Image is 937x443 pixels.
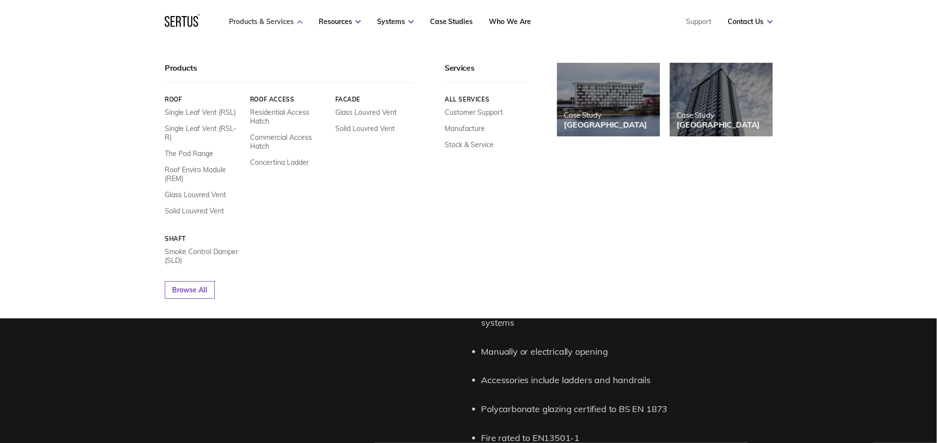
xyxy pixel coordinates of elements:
[481,373,736,388] li: Accessories include ladders and handrails
[165,124,243,142] a: Single Leaf Vent (RSL-R)
[250,158,308,167] a: Concertina Ladder
[677,120,760,130] div: [GEOGRAPHIC_DATA]
[686,17,712,26] a: Support
[430,17,473,26] a: Case Studies
[250,108,328,126] a: Residential Access Hatch
[481,345,736,359] li: Manually or electrically opening
[445,63,528,83] div: Services
[445,140,494,149] a: Stock & Service
[377,17,414,26] a: Systems
[335,124,394,133] a: Solid Louvred Vent
[564,120,647,130] div: [GEOGRAPHIC_DATA]
[165,281,215,299] a: Browse All
[165,149,213,158] a: The Pod Range
[728,17,773,26] a: Contact Us
[481,402,736,417] li: Polycarbonate glazing certified to BS EN 1873
[670,63,773,136] a: Case Study[GEOGRAPHIC_DATA]
[489,17,532,26] a: Who We Are
[319,17,361,26] a: Resources
[250,96,328,103] a: Roof Access
[165,235,243,242] a: Shaft
[165,207,224,215] a: Solid Louvred Vent
[165,63,413,83] div: Products
[557,63,660,136] a: Case Study[GEOGRAPHIC_DATA]
[445,124,485,133] a: Manufacture
[335,96,413,103] a: Facade
[229,17,303,26] a: Products & Services
[761,330,937,443] iframe: Chat Widget
[165,190,226,199] a: Glass Louvred Vent
[564,110,647,120] div: Case Study
[677,110,760,120] div: Case Study
[165,96,243,103] a: Roof
[445,96,528,103] a: All services
[165,165,243,183] a: Roof Enviro Module (REM)
[250,133,328,151] a: Commercial Access Hatch
[165,247,243,265] a: Smoke Control Damper (SLD)
[165,108,236,117] a: Single Leaf Vent (RSL)
[445,108,503,117] a: Customer Support
[335,108,396,117] a: Glass Louvred Vent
